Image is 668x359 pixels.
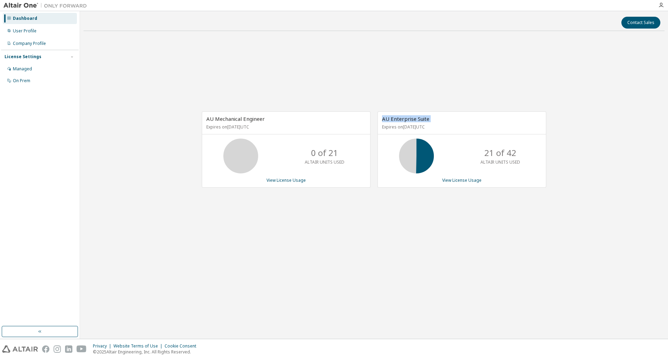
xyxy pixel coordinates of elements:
[13,16,37,21] div: Dashboard
[13,78,30,84] div: On Prem
[305,159,344,165] p: ALTAIR UNITS USED
[484,147,516,159] p: 21 of 42
[311,147,338,159] p: 0 of 21
[2,345,38,353] img: altair_logo.svg
[382,115,429,122] span: AU Enterprise Suite
[621,17,660,29] button: Contact Sales
[206,124,364,130] p: Expires on [DATE] UTC
[13,66,32,72] div: Managed
[3,2,90,9] img: Altair One
[65,345,72,353] img: linkedin.svg
[480,159,520,165] p: ALTAIR UNITS USED
[13,41,46,46] div: Company Profile
[54,345,61,353] img: instagram.svg
[165,343,200,349] div: Cookie Consent
[206,115,265,122] span: AU Mechanical Engineer
[93,343,113,349] div: Privacy
[267,177,306,183] a: View License Usage
[13,28,37,34] div: User Profile
[5,54,41,60] div: License Settings
[382,124,540,130] p: Expires on [DATE] UTC
[77,345,87,353] img: youtube.svg
[442,177,482,183] a: View License Usage
[93,349,200,355] p: © 2025 Altair Engineering, Inc. All Rights Reserved.
[42,345,49,353] img: facebook.svg
[113,343,165,349] div: Website Terms of Use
